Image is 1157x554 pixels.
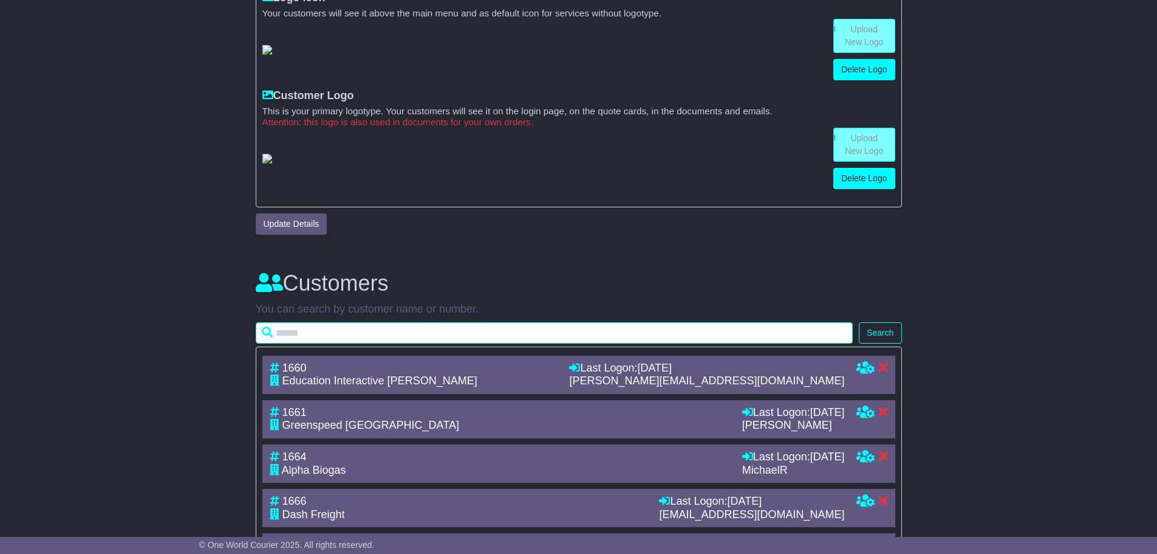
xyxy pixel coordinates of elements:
a: Upload New Logo [833,128,895,162]
a: Delete Logo [833,59,895,80]
p: You can search by customer name or number. [256,303,902,316]
div: Last Logon: [569,362,844,375]
div: MichaelR [742,464,845,477]
img: GetResellerIconLogo [262,45,272,55]
label: Customer Logo [262,89,354,103]
span: [DATE] [727,495,762,507]
img: GetCustomerLogo [262,154,272,164]
div: Last Logon: [742,406,845,420]
span: Alpha Biogas [282,464,346,476]
span: 1660 [282,362,307,374]
span: Education Interactive [PERSON_NAME] [282,375,477,387]
div: Last Logon: [659,495,844,508]
small: Your customers will see it above the main menu and as default icon for services without logotype. [262,8,895,19]
span: 1661 [282,406,307,418]
small: Attention: this logo is also used in documents for your own orders. [262,117,895,128]
span: © One World Courier 2025. All rights reserved. [199,540,375,550]
div: [PERSON_NAME] [742,419,845,432]
span: [DATE] [637,362,672,374]
span: 1664 [282,451,307,463]
div: [EMAIL_ADDRESS][DOMAIN_NAME] [659,508,844,522]
small: This is your primary logotype. Your customers will see it on the login page, on the quote cards, ... [262,106,895,117]
span: [DATE] [810,451,845,463]
a: Delete Logo [833,168,895,189]
button: Update Details [256,213,327,235]
a: Upload New Logo [833,19,895,53]
span: Greenspeed [GEOGRAPHIC_DATA] [282,419,459,431]
button: Search [859,322,901,344]
span: [DATE] [810,406,845,418]
span: 1666 [282,495,307,507]
span: Dash Freight [282,508,345,521]
div: Last Logon: [742,451,845,464]
div: [PERSON_NAME][EMAIL_ADDRESS][DOMAIN_NAME] [569,375,844,388]
h3: Customers [256,271,902,296]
